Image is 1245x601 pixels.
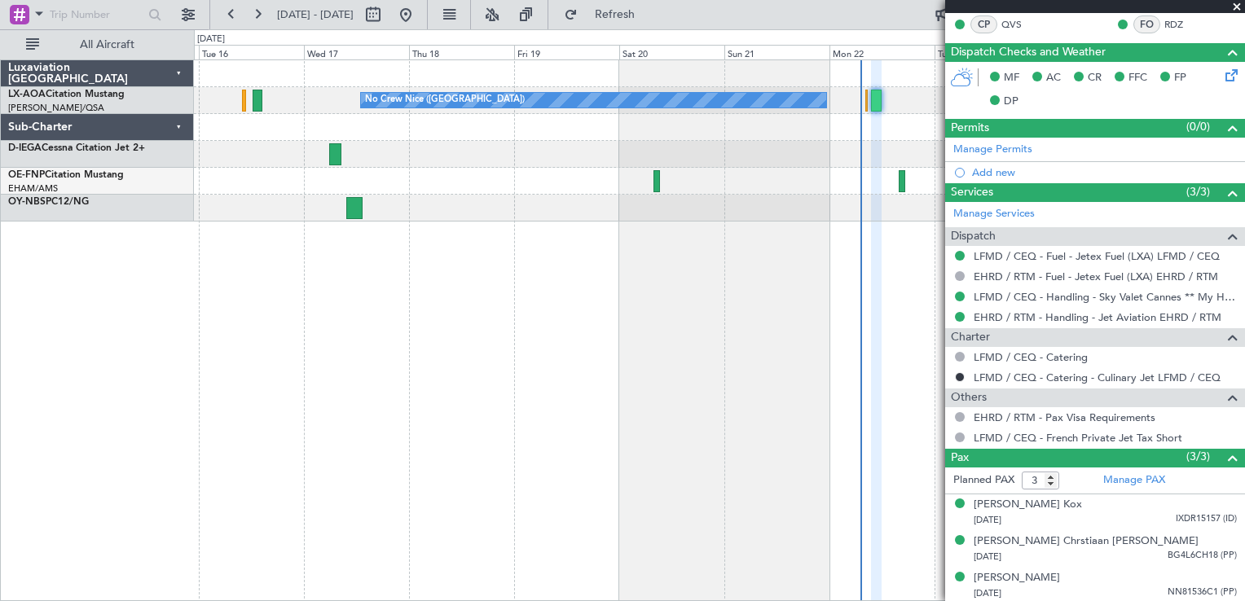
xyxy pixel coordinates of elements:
span: [DATE] [974,551,1001,563]
div: Wed 17 [304,45,409,59]
span: FP [1174,70,1186,86]
div: Add new [972,165,1237,179]
span: D-IEGA [8,143,42,153]
div: FO [1133,15,1160,33]
span: IXDR15157 (ID) [1176,512,1237,526]
span: Permits [951,119,989,138]
button: Refresh [557,2,654,28]
div: Mon 22 [829,45,935,59]
a: LX-AOACitation Mustang [8,90,125,99]
span: (3/3) [1186,183,1210,200]
a: LFMD / CEQ - Handling - Sky Valet Cannes ** My Handling**LFMD / CEQ [974,290,1237,304]
span: Others [951,388,987,407]
span: Pax [951,449,969,467]
span: Dispatch Checks and Weather [951,43,1106,62]
div: Tue 23 [935,45,1040,59]
a: Manage PAX [1103,472,1165,489]
input: Trip Number [50,2,143,27]
div: Sun 21 [724,45,829,59]
span: OY-NBS [8,197,46,207]
a: RDZ [1164,17,1201,32]
a: Manage Services [953,206,1035,222]
button: All Aircraft [18,32,177,58]
span: NN81536C1 (PP) [1168,586,1237,599]
a: LFMD / CEQ - French Private Jet Tax Short [974,431,1182,445]
div: Thu 18 [409,45,514,59]
a: EHRD / RTM - Handling - Jet Aviation EHRD / RTM [974,310,1221,324]
a: EHRD / RTM - Pax Visa Requirements [974,410,1155,424]
div: [PERSON_NAME] Kox [974,497,1082,513]
div: CP [970,15,997,33]
span: MF [1004,70,1019,86]
span: Refresh [581,9,649,20]
a: OY-NBSPC12/NG [8,197,89,207]
div: [PERSON_NAME] Chrstiaan [PERSON_NAME] [974,533,1199,550]
a: D-IEGACessna Citation Jet 2+ [8,143,145,153]
a: OE-FNPCitation Mustang [8,170,124,180]
span: CR [1088,70,1102,86]
span: LX-AOA [8,90,46,99]
a: LFMD / CEQ - Catering [974,350,1088,364]
span: [DATE] - [DATE] [277,7,354,22]
a: LFMD / CEQ - Catering - Culinary Jet LFMD / CEQ [974,371,1221,384]
a: QVS [1001,17,1038,32]
label: Planned PAX [953,472,1014,489]
div: [DATE] [197,33,225,46]
span: All Aircraft [42,39,172,50]
span: Services [951,183,993,202]
span: DP [1004,94,1018,110]
span: FFC [1128,70,1147,86]
span: Dispatch [951,227,996,246]
div: No Crew Nice ([GEOGRAPHIC_DATA]) [365,88,525,112]
a: EHAM/AMS [8,182,58,195]
span: BG4L6CH18 (PP) [1168,549,1237,563]
div: [PERSON_NAME] [974,570,1060,586]
span: Charter [951,328,990,347]
span: OE-FNP [8,170,45,180]
a: [PERSON_NAME]/QSA [8,102,104,114]
span: AC [1046,70,1061,86]
span: (3/3) [1186,448,1210,465]
span: (0/0) [1186,118,1210,135]
a: LFMD / CEQ - Fuel - Jetex Fuel (LXA) LFMD / CEQ [974,249,1220,263]
a: Manage Permits [953,142,1032,158]
div: Fri 19 [514,45,619,59]
span: [DATE] [974,587,1001,599]
a: EHRD / RTM - Fuel - Jetex Fuel (LXA) EHRD / RTM [974,270,1218,283]
span: [DATE] [974,514,1001,526]
div: Sat 20 [619,45,724,59]
div: Tue 16 [199,45,304,59]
